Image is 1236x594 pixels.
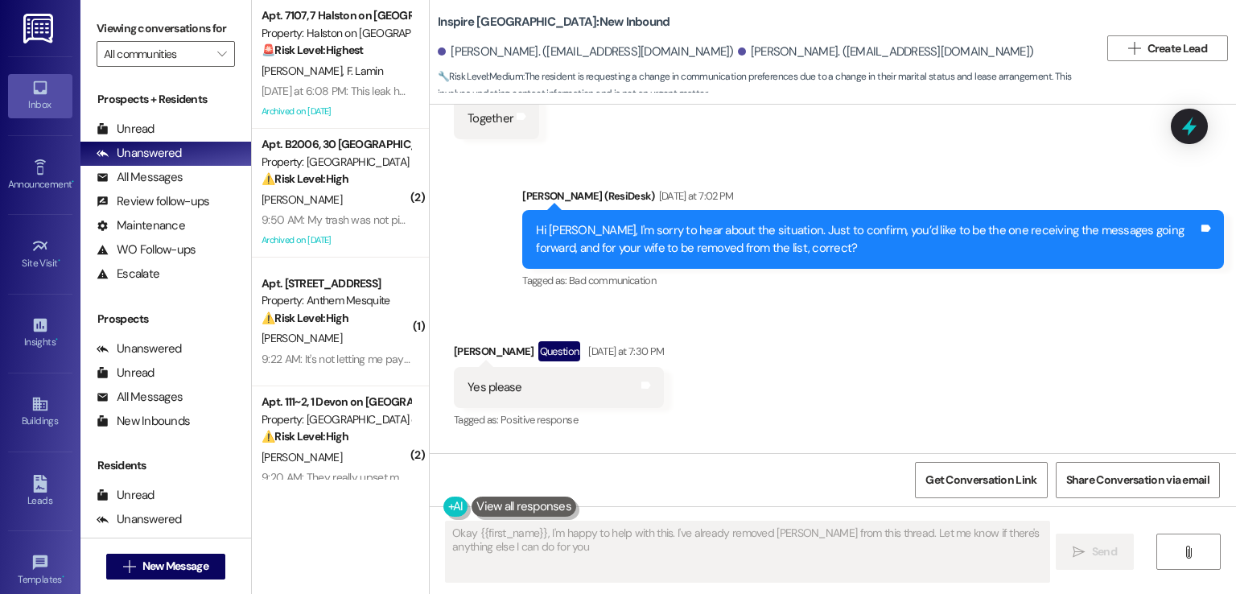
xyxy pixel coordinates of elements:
div: Question [538,341,581,361]
div: Escalate [97,266,159,283]
button: Send [1056,534,1134,570]
span: Send [1092,543,1117,560]
div: Maintenance [97,217,185,234]
i:  [1073,546,1085,559]
button: Share Conversation via email [1056,462,1220,498]
div: Archived on [DATE] [260,101,412,122]
div: Unread [97,365,154,382]
div: Apt. [STREET_ADDRESS] [262,275,410,292]
div: Tagged as: [454,408,664,431]
div: Prospects [80,311,251,328]
div: Unread [97,487,154,504]
div: 9:20 AM: They really upset me why I keep getting charge after after charge after charge something... [262,470,1182,485]
a: Inbox [8,74,72,118]
div: Property: Anthem Mesquite [262,292,410,309]
i:  [217,47,226,60]
strong: 🔧 Risk Level: Medium [438,70,523,83]
span: F. Lamin [347,64,383,78]
div: Apt. B2006, 30 [GEOGRAPHIC_DATA] [262,136,410,153]
input: All communities [104,41,209,67]
div: [PERSON_NAME]. ([EMAIL_ADDRESS][DOMAIN_NAME]) [738,43,1034,60]
div: Unanswered [97,511,182,528]
div: 9:50 AM: My trash was not picked up at all this week. I expect a discount on that monthly fee! [262,212,698,227]
label: Viewing conversations for [97,16,235,41]
span: : The resident is requesting a change in communication preferences due to a change in their marit... [438,68,1099,103]
div: Prospects + Residents [80,91,251,108]
span: • [72,176,74,188]
i:  [123,560,135,573]
i:  [1182,546,1194,559]
div: Property: [GEOGRAPHIC_DATA] [262,154,410,171]
strong: ⚠️ Risk Level: High [262,429,348,443]
span: [PERSON_NAME] [262,192,342,207]
div: Residents [80,457,251,474]
textarea: Okay {{first_name}}, I'm happy to help with this. I've already removed [PERSON_NAME] from this th... [446,522,1049,582]
div: Property: Halston on [GEOGRAPHIC_DATA] [262,25,410,42]
a: Site Visit • [8,233,72,276]
div: Apt. 111~2, 1 Devon on [GEOGRAPHIC_DATA] [262,394,410,410]
div: Archived on [DATE] [260,230,412,250]
a: Insights • [8,311,72,355]
div: [DATE] at 6:08 PM: This leak has been here since we have moved here and no one is doing a proper ... [262,84,782,98]
img: ResiDesk Logo [23,14,56,43]
button: Get Conversation Link [915,462,1047,498]
div: Apt. 7107, 7 Halston on [GEOGRAPHIC_DATA] [262,7,410,24]
button: Create Lead [1107,35,1228,61]
div: Unread [97,121,154,138]
span: • [58,255,60,266]
span: Share Conversation via email [1066,472,1209,489]
a: Templates • [8,549,72,592]
div: [PERSON_NAME] [454,341,664,367]
div: Together [468,110,513,127]
span: New Message [142,558,208,575]
span: Create Lead [1147,40,1207,57]
strong: ⚠️ Risk Level: High [262,311,348,325]
div: Property: [GEOGRAPHIC_DATA] on [GEOGRAPHIC_DATA] [262,411,410,428]
span: • [62,571,64,583]
div: All Messages [97,389,183,406]
div: Review follow-ups [97,193,209,210]
div: New Inbounds [97,413,190,430]
strong: ⚠️ Risk Level: High [262,171,348,186]
div: All Messages [97,535,183,552]
div: 9:22 AM: It's not letting me pay parcel online and rest in person [262,352,554,366]
div: WO Follow-ups [97,241,196,258]
div: Yes please [468,379,522,396]
span: Get Conversation Link [925,472,1036,489]
span: [PERSON_NAME] [262,331,342,345]
span: [PERSON_NAME] [262,64,347,78]
div: [PERSON_NAME]. ([EMAIL_ADDRESS][DOMAIN_NAME]) [438,43,734,60]
div: Unanswered [97,340,182,357]
span: [PERSON_NAME] [262,450,342,464]
span: • [56,334,58,345]
div: [PERSON_NAME] (ResiDesk) [522,188,1224,210]
strong: 🚨 Risk Level: Highest [262,43,364,57]
div: Hi [PERSON_NAME], I'm sorry to hear about the situation. Just to confirm, you’d like to be the on... [536,222,1198,257]
a: Buildings [8,390,72,434]
span: Bad communication [569,274,656,287]
div: Tagged as: [522,269,1224,292]
div: All Messages [97,169,183,186]
span: Positive response [501,413,578,427]
b: Inspire [GEOGRAPHIC_DATA]: New Inbound [438,14,669,31]
div: [DATE] at 7:02 PM [655,188,734,204]
a: Leads [8,470,72,514]
div: [DATE] at 7:30 PM [584,343,664,360]
i:  [1128,42,1140,55]
div: Unanswered [97,145,182,162]
button: New Message [106,554,225,580]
